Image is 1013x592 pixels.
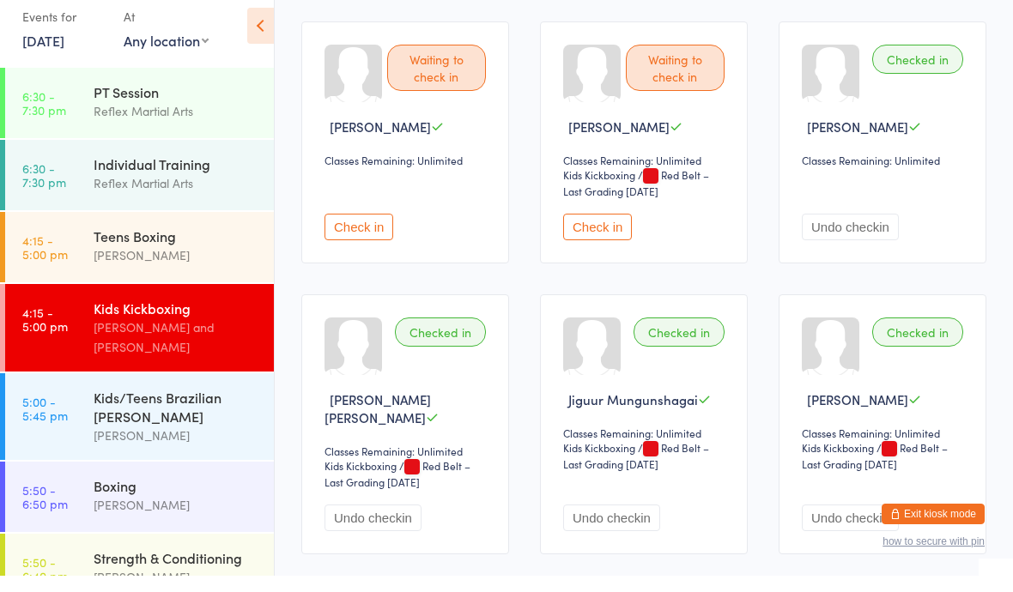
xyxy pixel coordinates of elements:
[563,521,660,547] button: Undo checkin
[22,106,66,133] time: 6:30 - 7:30 pm
[5,228,274,299] a: 4:15 -5:00 pmTeens Boxing[PERSON_NAME]
[94,171,259,190] div: Individual Training
[325,460,491,474] div: Classes Remaining: Unlimited
[94,565,259,583] div: Strength & Conditioning
[94,442,259,462] div: [PERSON_NAME]
[22,47,64,66] a: [DATE]
[568,134,670,152] span: [PERSON_NAME]
[22,250,68,277] time: 4:15 - 5:00 pm
[325,230,393,257] button: Check in
[94,118,259,137] div: Reflex Martial Arts
[94,315,259,334] div: Kids Kickboxing
[563,230,632,257] button: Check in
[802,230,899,257] button: Undo checkin
[5,478,274,548] a: 5:50 -6:50 pmBoxing[PERSON_NAME]
[94,262,259,281] div: [PERSON_NAME]
[22,19,106,47] div: Events for
[802,521,899,547] button: Undo checkin
[882,520,985,541] button: Exit kiosk mode
[5,156,274,227] a: 6:30 -7:30 pmIndividual TrainingReflex Martial Arts
[124,47,209,66] div: Any location
[124,19,209,47] div: At
[5,84,274,154] a: 6:30 -7:30 pmPT SessionReflex Martial Arts
[634,334,725,363] div: Checked in
[94,334,259,373] div: [PERSON_NAME] and [PERSON_NAME]
[5,390,274,476] a: 5:00 -5:45 pmKids/Teens Brazilian [PERSON_NAME][PERSON_NAME]
[94,99,259,118] div: PT Session
[802,456,874,471] div: Kids Kickboxing
[807,407,908,425] span: [PERSON_NAME]
[94,492,259,511] div: Boxing
[325,169,491,184] div: Classes Remaining: Unlimited
[802,442,968,456] div: Classes Remaining: Unlimited
[94,190,259,209] div: Reflex Martial Arts
[330,134,431,152] span: [PERSON_NAME]
[94,404,259,442] div: Kids/Teens Brazilian [PERSON_NAME]
[802,169,968,184] div: Classes Remaining: Unlimited
[563,169,730,184] div: Classes Remaining: Unlimited
[872,334,963,363] div: Checked in
[387,61,486,107] div: Waiting to check in
[563,456,635,471] div: Kids Kickboxing
[325,474,397,489] div: Kids Kickboxing
[22,178,66,205] time: 6:30 - 7:30 pm
[872,61,963,90] div: Checked in
[22,499,68,527] time: 5:50 - 6:50 pm
[325,407,431,443] span: [PERSON_NAME] [PERSON_NAME]
[94,511,259,531] div: [PERSON_NAME]
[22,411,68,438] time: 5:00 - 5:45 pm
[5,300,274,388] a: 4:15 -5:00 pmKids Kickboxing[PERSON_NAME] and [PERSON_NAME]
[883,552,985,564] button: how to secure with pin
[325,521,422,547] button: Undo checkin
[807,134,908,152] span: [PERSON_NAME]
[395,334,486,363] div: Checked in
[94,243,259,262] div: Teens Boxing
[568,407,698,425] span: Jiguur Mungunshagai
[22,322,68,349] time: 4:15 - 5:00 pm
[563,442,730,456] div: Classes Remaining: Unlimited
[563,184,635,198] div: Kids Kickboxing
[626,61,725,107] div: Waiting to check in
